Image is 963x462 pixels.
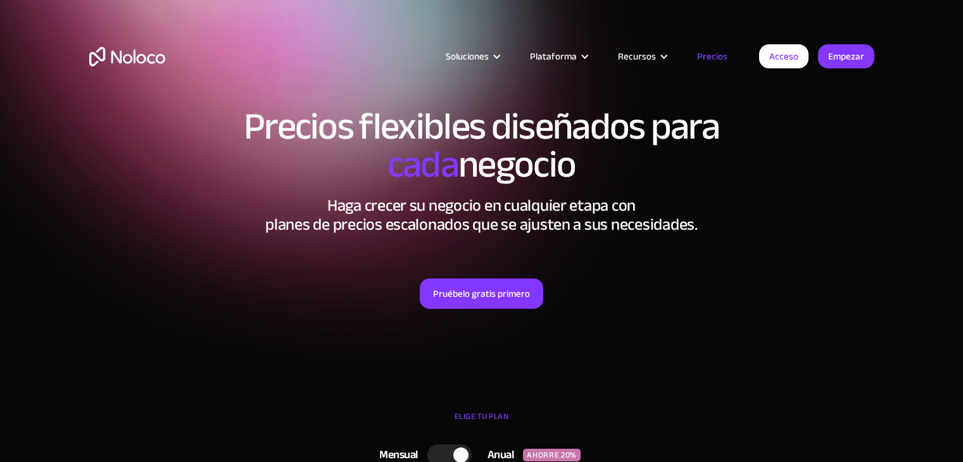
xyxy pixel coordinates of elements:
div: Soluciones [430,48,514,65]
font: Plataforma [530,47,577,65]
font: Empezar [828,47,864,65]
font: negocio [458,129,576,200]
a: Pruébelo gratis primero [420,278,543,309]
font: planes de precios escalonados que se ajusten a sus necesidades. [265,209,698,240]
font: Acceso [769,47,798,65]
a: Acceso [759,44,809,68]
a: Precios [681,48,743,65]
font: Pruébelo gratis primero [433,285,530,303]
a: hogar [89,47,165,66]
font: Precios [697,47,727,65]
font: Precios flexibles diseñados para [244,91,719,162]
font: Haga crecer su negocio en cualquier etapa con [327,190,636,221]
font: cada [387,129,458,200]
font: Soluciones [446,47,489,65]
a: Empezar [818,44,874,68]
div: Recursos [602,48,681,65]
div: Plataforma [514,48,602,65]
font: ELIGE TU PLAN [455,409,509,424]
font: Recursos [618,47,656,65]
